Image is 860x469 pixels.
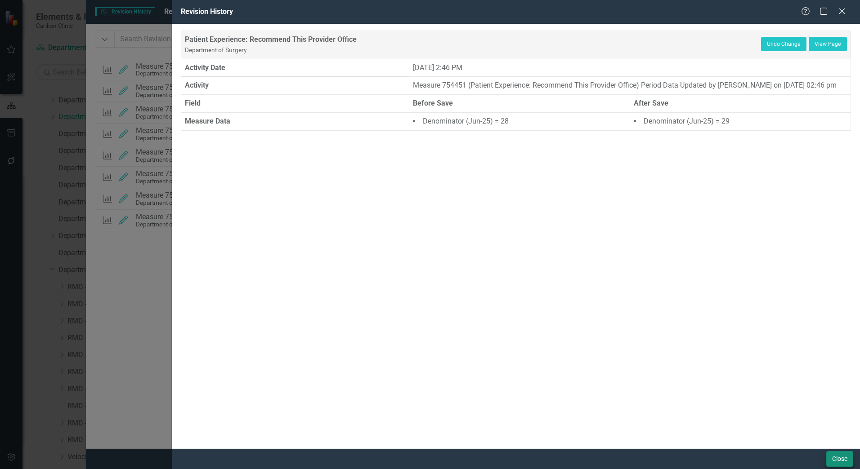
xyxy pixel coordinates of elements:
button: Undo Change [761,37,806,51]
th: Activity Date [181,59,409,77]
small: Department of Surgery [185,46,246,53]
th: Activity [181,77,409,95]
th: Before Save [409,95,630,113]
a: View Page [809,37,847,51]
th: After Save [630,95,851,113]
li: Denominator (Jun-25) = 29 [634,116,847,127]
td: Measure 754451 (Patient Experience: Recommend This Provider Office) Period Data Updated by [PERSO... [409,77,851,95]
div: Patient Experience: Recommend This Provider Office [185,35,761,55]
li: Denominator (Jun-25) = 28 [413,116,626,127]
button: Close [826,451,853,467]
th: Field [181,95,409,113]
td: [DATE] 2:46 PM [409,59,851,77]
span: Revision History [181,7,233,16]
th: Measure Data [181,113,409,131]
